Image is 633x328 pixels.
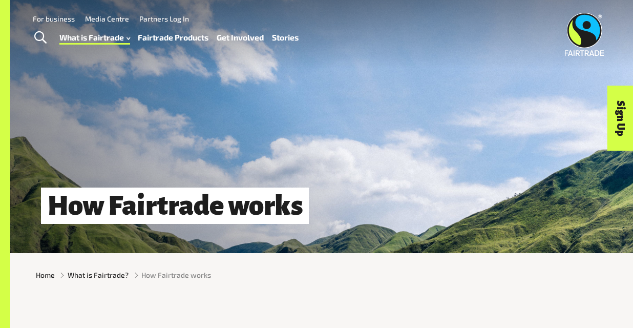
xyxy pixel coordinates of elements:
[272,30,299,45] a: Stories
[565,13,604,56] img: Fairtrade Australia New Zealand logo
[217,30,264,45] a: Get Involved
[68,270,129,280] a: What is Fairtrade?
[36,270,55,280] a: Home
[28,25,53,51] a: Toggle Search
[59,30,130,45] a: What is Fairtrade
[41,188,309,224] h1: How Fairtrade works
[138,30,208,45] a: Fairtrade Products
[85,14,129,23] a: Media Centre
[139,14,189,23] a: Partners Log In
[33,14,75,23] a: For business
[141,270,211,280] span: How Fairtrade works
